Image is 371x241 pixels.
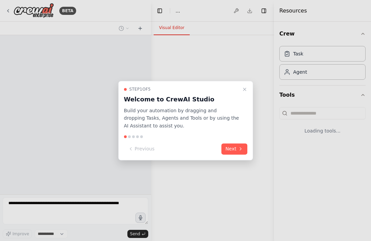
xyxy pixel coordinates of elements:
p: Build your automation by dragging and dropping Tasks, Agents and Tools or by using the AI Assista... [124,107,239,130]
span: Step 1 of 5 [129,87,151,92]
button: Close walkthrough [241,85,249,93]
button: Next [221,143,247,154]
h3: Welcome to CrewAI Studio [124,95,239,104]
button: Hide left sidebar [155,6,164,16]
button: Previous [124,143,159,154]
